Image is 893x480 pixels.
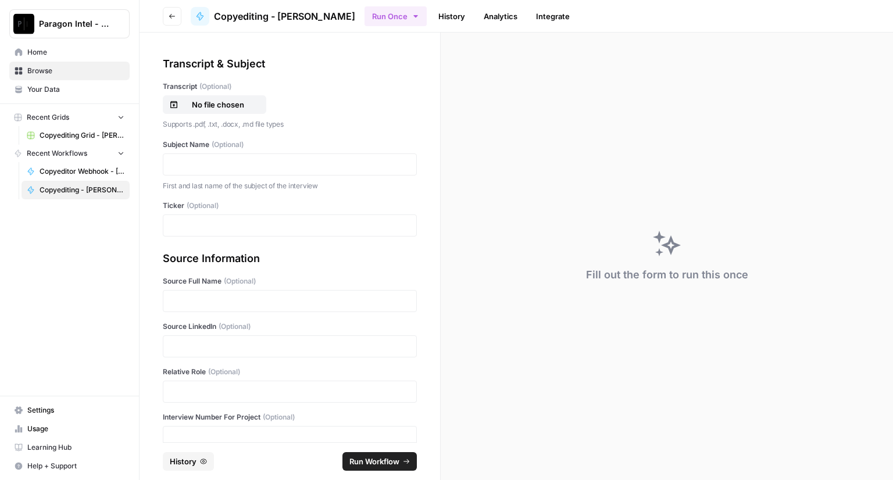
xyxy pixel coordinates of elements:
p: First and last name of the subject of the interview [163,180,417,192]
button: Help + Support [9,457,130,475]
button: Run Once [365,6,427,26]
a: Home [9,43,130,62]
span: Your Data [27,84,124,95]
div: Source Information [163,250,417,267]
label: Source Full Name [163,276,417,286]
span: Run Workflow [349,456,399,467]
label: Subject Name [163,139,417,150]
a: Copyeditor Webhook - [PERSON_NAME] [22,162,130,181]
button: Recent Grids [9,109,130,126]
a: Browse [9,62,130,80]
label: Source LinkedIn [163,321,417,332]
label: Transcript [163,81,417,92]
div: Fill out the form to run this once [586,267,748,283]
button: No file chosen [163,95,266,114]
img: Paragon Intel - Copyediting Logo [13,13,34,34]
span: Settings [27,405,124,415]
a: Your Data [9,80,130,99]
a: Copyediting Grid - [PERSON_NAME] [22,126,130,145]
span: (Optional) [187,200,219,211]
span: Copyediting - [PERSON_NAME] [214,9,355,23]
a: Analytics [477,7,524,26]
span: Copyediting Grid - [PERSON_NAME] [40,130,124,141]
span: Usage [27,424,124,434]
label: Interview Number For Project [163,412,417,422]
button: History [163,452,214,471]
span: Home [27,47,124,58]
a: Copyediting - [PERSON_NAME] [22,181,130,199]
span: (Optional) [263,412,295,422]
a: Settings [9,401,130,420]
label: Ticker [163,200,417,211]
a: Learning Hub [9,438,130,457]
label: Relative Role [163,367,417,377]
span: Recent Workflows [27,148,87,159]
span: Help + Support [27,461,124,471]
span: Learning Hub [27,442,124,453]
span: (Optional) [219,321,251,332]
span: Recent Grids [27,112,69,123]
span: (Optional) [199,81,231,92]
span: Copyediting - [PERSON_NAME] [40,185,124,195]
button: Run Workflow [342,452,417,471]
button: Recent Workflows [9,145,130,162]
span: (Optional) [208,367,240,377]
p: No file chosen [181,99,255,110]
a: Usage [9,420,130,438]
button: Workspace: Paragon Intel - Copyediting [9,9,130,38]
span: (Optional) [224,276,256,286]
span: Copyeditor Webhook - [PERSON_NAME] [40,166,124,177]
p: Supports .pdf, .txt, .docx, .md file types [163,119,417,130]
a: History [431,7,472,26]
span: History [170,456,197,467]
span: Browse [27,66,124,76]
span: (Optional) [212,139,244,150]
div: Transcript & Subject [163,56,417,72]
span: Paragon Intel - Copyediting [39,18,109,30]
a: Copyediting - [PERSON_NAME] [191,7,355,26]
a: Integrate [529,7,577,26]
